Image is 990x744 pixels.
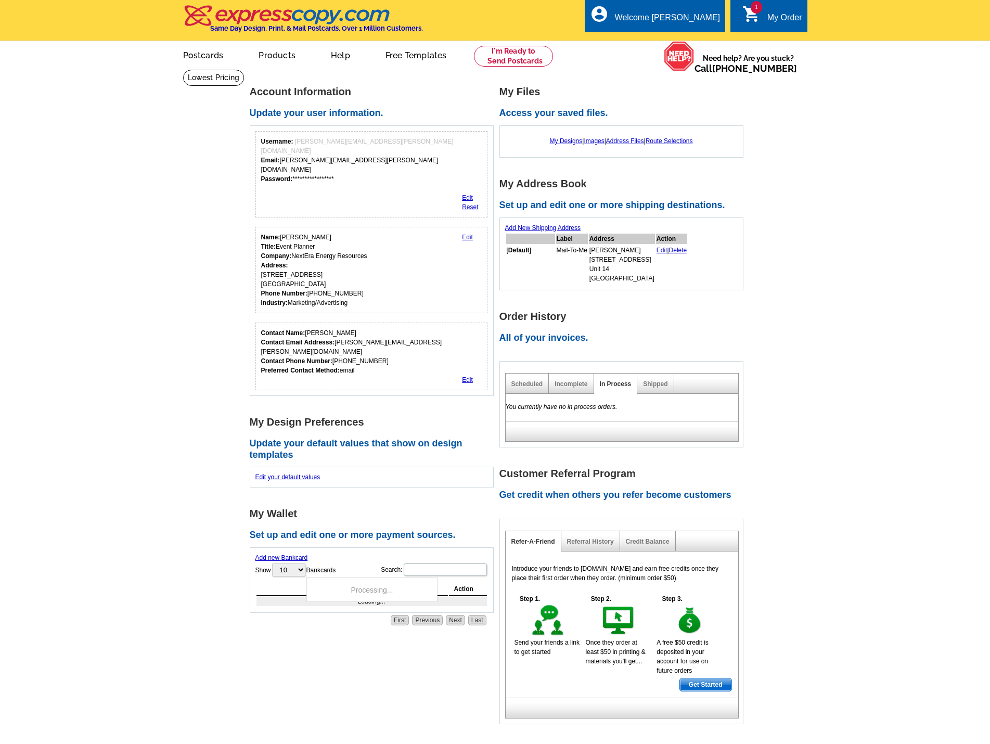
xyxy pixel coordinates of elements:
th: Action [656,234,688,244]
div: My Order [767,13,802,28]
a: Free Templates [369,42,464,67]
h1: Customer Referral Program [499,468,749,479]
a: Edit [462,376,473,383]
a: Route Selections [646,137,693,145]
h2: Set up and edit one or more payment sources. [250,530,499,541]
strong: Name: [261,234,280,241]
a: Help [314,42,367,67]
th: Action [449,583,487,596]
i: shopping_cart [742,5,761,23]
a: [PHONE_NUMBER] [712,63,797,74]
span: Send your friends a link to get started [515,639,580,656]
span: Once they order at least $50 in printing & materials you'll get... [585,639,645,665]
span: Need help? Are you stuck? [695,53,802,74]
div: [PERSON_NAME] [PERSON_NAME][EMAIL_ADDRESS][PERSON_NAME][DOMAIN_NAME] [PHONE_NUMBER] email [261,328,482,375]
a: Products [242,42,312,67]
img: step-1.gif [530,604,566,638]
span: Get Started [680,678,731,691]
h1: My Files [499,86,749,97]
span: 1 [751,1,762,14]
strong: Contact Phone Number: [261,357,332,365]
h5: Step 3. [657,594,688,604]
p: Introduce your friends to [DOMAIN_NAME] and earn free credits once they place their first order w... [512,564,732,583]
a: Edit [657,247,667,254]
a: Edit [462,194,473,201]
th: Label [556,234,588,244]
a: Edit [462,234,473,241]
a: Get Started [679,678,732,691]
a: Incomplete [555,380,587,388]
img: step-2.gif [601,604,637,638]
a: Refer-A-Friend [511,538,555,545]
a: Edit your default values [255,473,320,481]
label: Search: [381,562,487,577]
strong: Contact Name: [261,329,305,337]
td: Loading... [256,597,487,606]
h2: Set up and edit one or more shipping destinations. [499,200,749,211]
div: Your login information. [255,131,488,217]
strong: Username: [261,138,293,145]
a: 1 shopping_cart My Order [742,11,802,24]
span: A free $50 credit is deposited in your account for use on future orders [657,639,708,674]
h1: My Address Book [499,178,749,189]
a: Reset [462,203,478,211]
td: Mail-To-Me [556,245,588,284]
a: Shipped [643,380,667,388]
a: Images [584,137,604,145]
strong: Address: [261,262,288,269]
h2: Access your saved files. [499,108,749,119]
strong: Password: [261,175,293,183]
h1: My Wallet [250,508,499,519]
a: My Designs [550,137,583,145]
a: First [391,615,409,625]
td: [ ] [506,245,555,284]
a: In Process [600,380,632,388]
div: | | | [505,131,738,151]
h2: Update your user information. [250,108,499,119]
th: Address [589,234,655,244]
h4: Same Day Design, Print, & Mail Postcards. Over 1 Million Customers. [210,24,423,32]
strong: Title: [261,243,276,250]
h5: Step 1. [515,594,546,604]
span: [PERSON_NAME][EMAIL_ADDRESS][PERSON_NAME][DOMAIN_NAME] [261,138,454,155]
b: Default [508,247,530,254]
img: step-3.gif [672,604,708,638]
a: Add New Shipping Address [505,224,581,232]
strong: Phone Number: [261,290,307,297]
i: account_circle [590,5,609,23]
div: Your personal details. [255,227,488,313]
em: You currently have no in process orders. [506,403,618,411]
h2: Get credit when others you refer become customers [499,490,749,501]
strong: Email: [261,157,280,164]
a: Address Files [606,137,644,145]
label: Show Bankcards [255,562,336,578]
img: help [664,41,695,71]
td: [PERSON_NAME] [STREET_ADDRESS] Unit 14 [GEOGRAPHIC_DATA] [589,245,655,284]
a: Referral History [567,538,614,545]
strong: Contact Email Addresss: [261,339,335,346]
a: Credit Balance [626,538,670,545]
a: Last [468,615,486,625]
h2: Update your default values that show on design templates [250,438,499,460]
a: Previous [412,615,443,625]
strong: Preferred Contact Method: [261,367,340,374]
a: Postcards [166,42,240,67]
td: | [656,245,688,284]
a: Next [446,615,465,625]
span: Call [695,63,797,74]
div: Who should we contact regarding order issues? [255,323,488,390]
h5: Step 2. [585,594,616,604]
a: Same Day Design, Print, & Mail Postcards. Over 1 Million Customers. [183,12,423,32]
strong: Company: [261,252,292,260]
div: Welcome [PERSON_NAME] [615,13,720,28]
div: Processing... [306,577,438,602]
h1: My Design Preferences [250,417,499,428]
a: Delete [669,247,687,254]
select: ShowBankcards [272,563,305,576]
h1: Order History [499,311,749,322]
div: [PERSON_NAME] Event Planner NextEra Energy Resources [STREET_ADDRESS] [GEOGRAPHIC_DATA] [PHONE_NU... [261,233,367,307]
a: Scheduled [511,380,543,388]
strong: Industry: [261,299,288,306]
input: Search: [404,563,487,576]
h1: Account Information [250,86,499,97]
